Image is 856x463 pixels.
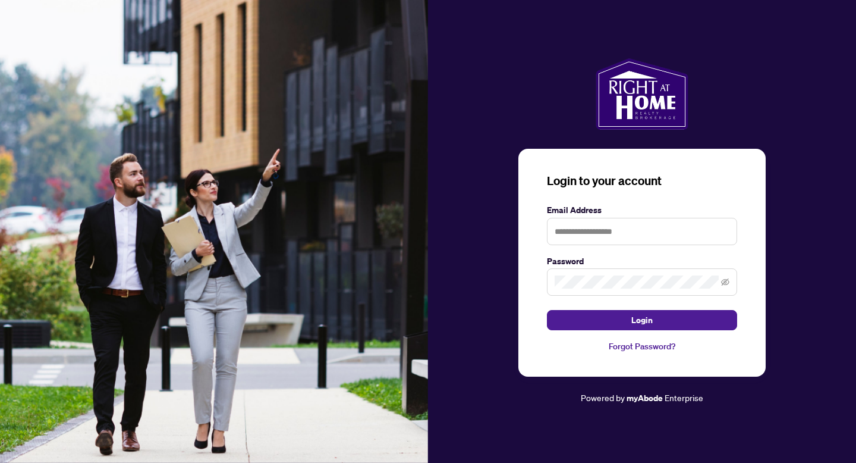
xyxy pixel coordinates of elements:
span: eye-invisible [721,278,729,286]
span: Enterprise [665,392,703,403]
label: Email Address [547,204,737,217]
label: Password [547,255,737,268]
button: Login [547,310,737,330]
img: ma-logo [596,58,688,130]
span: Login [631,311,653,330]
h3: Login to your account [547,173,737,189]
span: Powered by [581,392,625,403]
a: myAbode [627,392,663,405]
a: Forgot Password? [547,340,737,353]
